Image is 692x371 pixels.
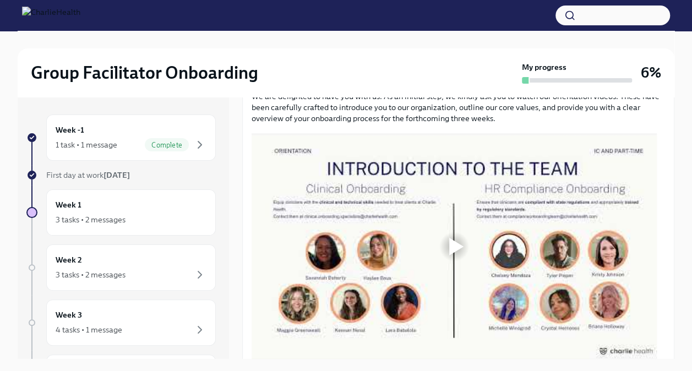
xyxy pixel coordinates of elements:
h6: Week 2 [56,254,82,266]
a: Week 13 tasks • 2 messages [26,189,216,236]
img: CharlieHealth [22,7,80,24]
p: We are delighted to have you with us. As an initial step, we kindly ask you to watch our orientat... [252,91,665,124]
a: Week -11 task • 1 messageComplete [26,114,216,161]
div: 3 tasks • 2 messages [56,269,126,280]
h6: Week 1 [56,199,81,211]
h3: 6% [641,63,661,83]
h6: Week -1 [56,124,84,136]
span: Complete [145,141,189,149]
strong: My progress [522,62,566,73]
div: 1 task • 1 message [56,139,117,150]
a: Week 23 tasks • 2 messages [26,244,216,291]
div: 4 tasks • 1 message [56,324,122,335]
a: First day at work[DATE] [26,170,216,181]
a: Week 34 tasks • 1 message [26,299,216,346]
h6: Week 3 [56,309,82,321]
h2: Group Facilitator Onboarding [31,62,258,84]
strong: [DATE] [103,170,130,180]
div: 3 tasks • 2 messages [56,214,126,225]
span: First day at work [46,170,130,180]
